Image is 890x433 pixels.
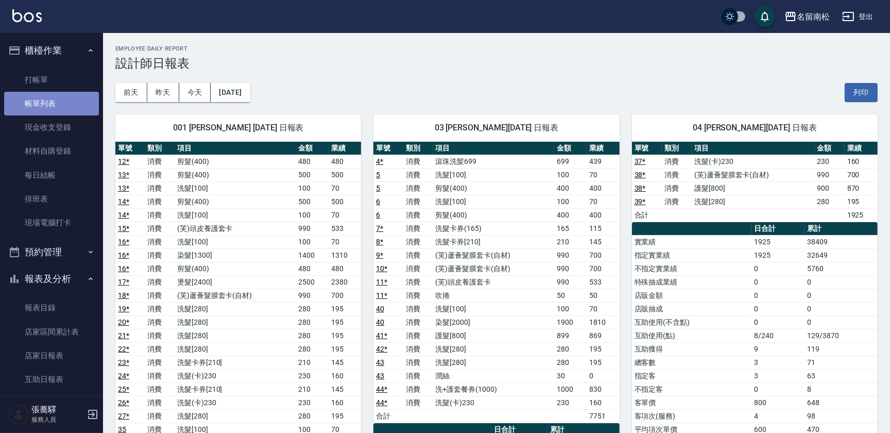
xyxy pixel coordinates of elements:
td: 洗髮(卡)230 [175,396,296,409]
td: 0 [751,289,805,302]
th: 累計 [805,222,878,236]
button: save [755,6,775,27]
td: 洗髮[280] [433,356,554,369]
td: 280 [296,342,329,356]
td: 不指定實業績 [632,262,752,275]
td: 消費 [145,195,174,208]
td: 439 [587,155,619,168]
td: 700 [587,262,619,275]
th: 單號 [115,142,145,155]
td: 染髮[2000] [433,315,554,329]
td: 不指定客 [632,382,752,396]
button: 櫃檯作業 [4,37,99,64]
td: 210 [296,356,329,369]
td: 剪髮(400) [175,168,296,181]
td: 280 [296,302,329,315]
td: 230 [296,369,329,382]
a: 5 [376,184,380,192]
a: 材料自購登錄 [4,139,99,163]
th: 類別 [145,142,174,155]
a: 互助日報表 [4,368,99,391]
td: 剪髮(400) [433,208,554,222]
td: 特殊抽成業績 [632,275,752,289]
td: 500 [296,168,329,181]
td: 消費 [403,356,433,369]
a: 打帳單 [4,68,99,92]
td: 30 [554,369,587,382]
table: a dense table [373,142,619,423]
td: (芙)蘆薈髮膜套卡(自材) [175,289,296,302]
td: 480 [296,155,329,168]
button: 前天 [115,83,147,102]
td: 店販抽成 [632,302,752,315]
td: 7751 [587,409,619,423]
th: 金額 [296,142,329,155]
td: 990 [554,275,587,289]
td: 消費 [145,248,174,262]
td: 1925 [751,235,805,248]
td: 8 [805,382,878,396]
td: 洗髮[280] [433,342,554,356]
td: 合計 [373,409,403,423]
td: 195 [329,342,361,356]
td: 洗髮[280] [175,315,296,329]
td: 互助獲得 [632,342,752,356]
td: 195 [329,315,361,329]
button: 今天 [179,83,211,102]
td: 消費 [662,168,692,181]
td: 0 [751,262,805,275]
td: 0 [805,302,878,315]
td: 客單價 [632,396,752,409]
td: 195 [329,302,361,315]
td: 洗髮卡券[210] [175,356,296,369]
td: 消費 [145,342,174,356]
span: 04 [PERSON_NAME][DATE] 日報表 [644,123,865,133]
th: 業績 [845,142,878,155]
td: 9 [751,342,805,356]
td: 145 [329,382,361,396]
td: 400 [554,181,587,195]
td: 消費 [403,342,433,356]
td: 消費 [403,315,433,329]
td: 1310 [329,248,361,262]
td: 1925 [751,248,805,262]
td: 100 [296,208,329,222]
td: 98 [805,409,878,423]
td: 1925 [845,208,878,222]
td: 480 [329,262,361,275]
td: 71 [805,356,878,369]
td: 消費 [145,315,174,329]
th: 業績 [329,142,361,155]
span: 03 [PERSON_NAME][DATE] 日報表 [386,123,607,133]
span: 001 [PERSON_NAME] [DATE] 日報表 [128,123,349,133]
td: 2380 [329,275,361,289]
td: 280 [296,329,329,342]
a: 40 [376,305,384,313]
td: 消費 [403,208,433,222]
td: 990 [296,289,329,302]
td: 533 [587,275,619,289]
td: 消費 [403,195,433,208]
td: 2500 [296,275,329,289]
td: 63 [805,369,878,382]
td: 洗髮[100] [175,181,296,195]
button: 預約管理 [4,239,99,265]
td: 0 [751,382,805,396]
td: 700 [329,289,361,302]
td: 160 [329,396,361,409]
td: 消費 [403,222,433,235]
td: 指定實業績 [632,248,752,262]
td: 230 [554,396,587,409]
td: 消費 [145,262,174,275]
td: 0 [587,369,619,382]
td: 消費 [145,275,174,289]
td: 消費 [145,168,174,181]
td: 剪髮(400) [433,181,554,195]
td: 洗+護套餐券(1000) [433,382,554,396]
td: 100 [554,195,587,208]
th: 金額 [554,142,587,155]
td: (芙)蘆薈髮膜套卡(自材) [433,248,554,262]
td: 990 [296,222,329,235]
td: 消費 [403,155,433,168]
td: 32649 [805,248,878,262]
